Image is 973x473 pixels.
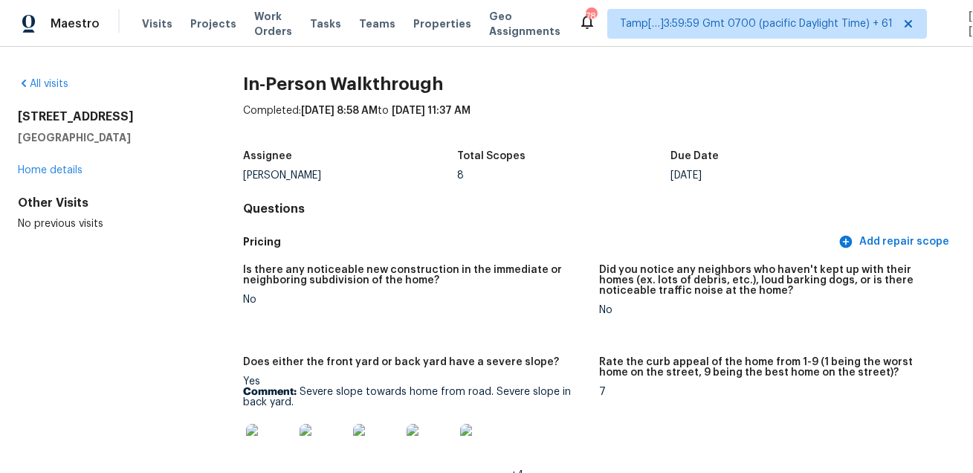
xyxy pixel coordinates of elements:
[670,170,884,181] div: [DATE]
[243,103,955,142] div: Completed: to
[599,387,943,397] div: 7
[18,79,68,89] a: All visits
[190,16,236,31] span: Projects
[18,130,195,145] h5: [GEOGRAPHIC_DATA]
[243,265,587,286] h5: Is there any noticeable new construction in the immediate or neighboring subdivision of the home?
[599,265,943,296] h5: Did you notice any neighbors who haven't kept up with their homes (ex. lots of debris, etc.), lou...
[243,295,587,305] div: No
[310,19,341,29] span: Tasks
[51,16,100,31] span: Maestro
[841,233,949,251] span: Add repair scope
[243,357,559,367] h5: Does either the front yard or back yard have a severe slope?
[457,151,526,161] h5: Total Scopes
[835,228,955,256] button: Add repair scope
[243,387,297,397] b: Comment:
[599,305,943,315] div: No
[18,219,103,229] span: No previous visits
[457,170,670,181] div: 8
[413,16,471,31] span: Properties
[670,151,719,161] h5: Due Date
[243,202,955,216] h4: Questions
[254,9,292,39] span: Work Orders
[243,151,292,161] h5: Assignee
[359,16,395,31] span: Teams
[243,170,456,181] div: [PERSON_NAME]
[18,109,195,124] h2: [STREET_ADDRESS]
[301,106,378,116] span: [DATE] 8:58 AM
[599,357,943,378] h5: Rate the curb appeal of the home from 1-9 (1 being the worst home on the street, 9 being the best...
[586,9,596,24] div: 784
[243,77,955,91] h2: In-Person Walkthrough
[18,165,83,176] a: Home details
[620,16,893,31] span: Tamp[…]3:59:59 Gmt 0700 (pacific Daylight Time) + 61
[142,16,172,31] span: Visits
[243,234,835,250] h5: Pricing
[392,106,471,116] span: [DATE] 11:37 AM
[18,196,195,210] div: Other Visits
[243,387,587,408] p: Severe slope towards home from road. Severe slope in back yard.
[489,9,560,39] span: Geo Assignments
